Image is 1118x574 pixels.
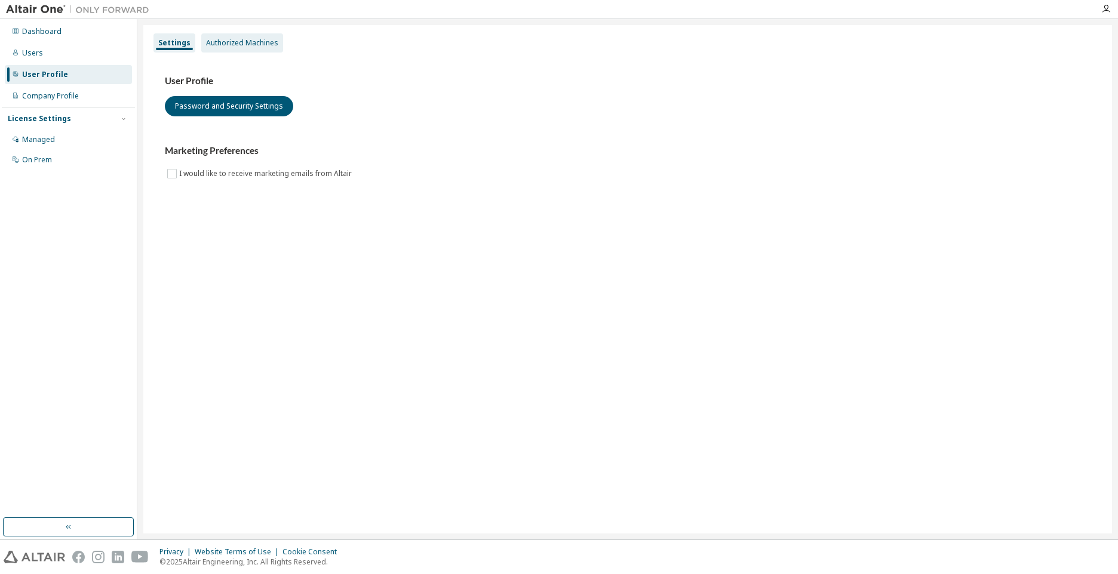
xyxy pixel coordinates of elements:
div: Managed [22,135,55,144]
div: Users [22,48,43,58]
img: Altair One [6,4,155,16]
img: instagram.svg [92,551,105,563]
div: Company Profile [22,91,79,101]
div: User Profile [22,70,68,79]
h3: Marketing Preferences [165,145,1091,157]
div: Website Terms of Use [195,547,282,557]
h3: User Profile [165,75,1091,87]
div: Cookie Consent [282,547,344,557]
img: linkedin.svg [112,551,124,563]
div: Privacy [159,547,195,557]
p: © 2025 Altair Engineering, Inc. All Rights Reserved. [159,557,344,567]
div: Authorized Machines [206,38,278,48]
img: facebook.svg [72,551,85,563]
label: I would like to receive marketing emails from Altair [179,166,354,181]
button: Password and Security Settings [165,96,293,116]
img: altair_logo.svg [4,551,65,563]
div: On Prem [22,155,52,165]
div: Dashboard [22,27,62,36]
div: License Settings [8,114,71,124]
img: youtube.svg [131,551,149,563]
div: Settings [158,38,191,48]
